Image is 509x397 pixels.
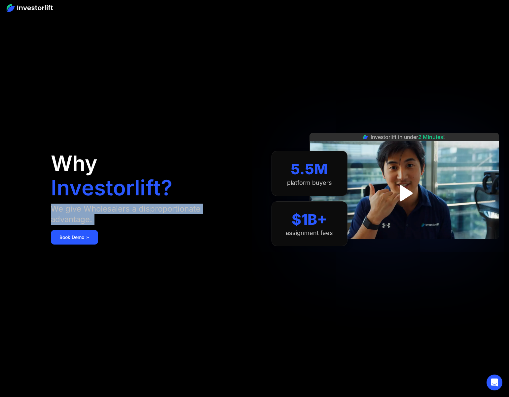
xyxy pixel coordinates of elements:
div: assignment fees [286,229,333,237]
div: platform buyers [287,179,332,186]
div: Open Intercom Messenger [487,375,502,390]
h1: Investorlift? [51,177,172,198]
h1: Why [51,153,97,174]
div: $1B+ [292,211,327,228]
span: 2 Minutes [418,134,443,140]
iframe: Customer reviews powered by Trustpilot [355,243,454,250]
div: 5.5M [291,160,328,178]
a: open lightbox [389,179,419,208]
div: Investorlift in under ! [371,133,445,141]
div: We give Wholesalers a disproportionate advantage. [51,204,235,225]
a: Book Demo ➢ [51,230,98,245]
